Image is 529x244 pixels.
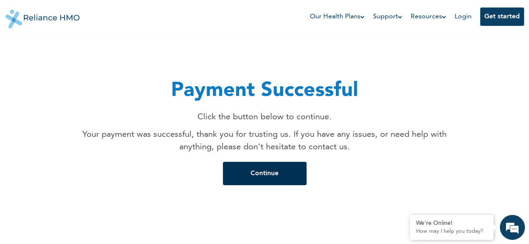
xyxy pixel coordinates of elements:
[5,3,80,28] img: Reliance HMO's Logo
[49,78,115,162] span: We're online!
[77,76,453,106] h1: Payment Successful
[480,8,524,26] button: Get started
[223,162,307,185] button: Continue
[15,42,34,63] img: d_794563401_company_1708531726252_794563401
[43,47,141,58] div: Chat with us now
[455,13,472,20] a: Login
[373,12,402,22] a: Support
[310,12,365,22] a: Our Health Plans
[411,12,446,22] a: Resources
[137,4,157,24] div: Minimize live chat window
[416,220,487,227] div: We're Online!
[4,216,82,222] span: Conversation
[77,128,453,153] p: Your payment was successful, thank you for trusting us. If you have any issues, or need help with...
[82,202,160,228] div: FAQs
[4,173,159,202] textarea: Type your message and hit 'Enter'
[77,111,453,123] p: Click the button below to continue.
[416,228,487,235] p: How may I help you today?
